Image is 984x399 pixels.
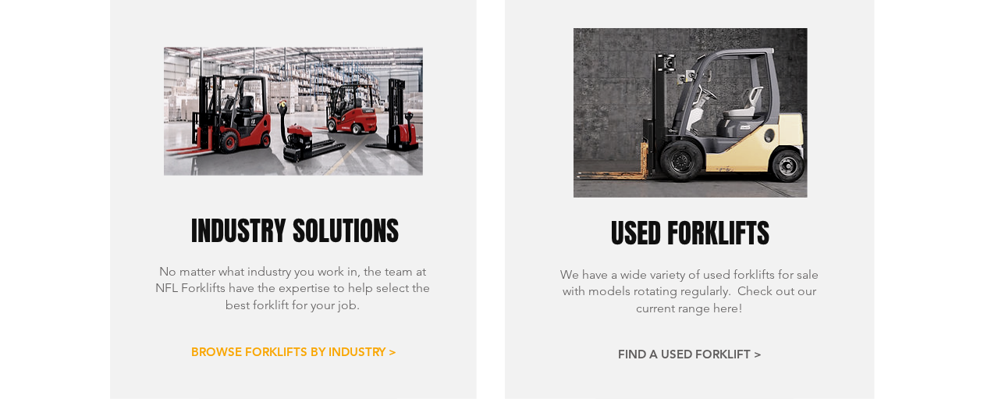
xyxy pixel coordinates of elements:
a: BROWSE FORKLIFTS BY INDUSTRY > [177,341,411,362]
span: BROWSE FORKLIFTS BY INDUSTRY > [191,344,396,360]
span: We have a wide variety of used forklifts for sale with models rotating regularly. Check out our c... [561,267,819,315]
img: USED FORKLIFTS - Northern Forklifts [574,28,808,198]
a: FIND A USED FORKLIFT > [602,344,779,364]
span: No matter what industry you work in, the team at NFL Forklifts have the expertise to help select ... [156,264,431,312]
span: USED FORKLIFTS [611,213,769,254]
span: FIND A USED FORKLIFT > [619,346,762,362]
img: INDUSTRY SOLUTIONS - Northern Forklifts [164,48,423,176]
span: INDUSTRY SOLUTIONS [191,211,399,251]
